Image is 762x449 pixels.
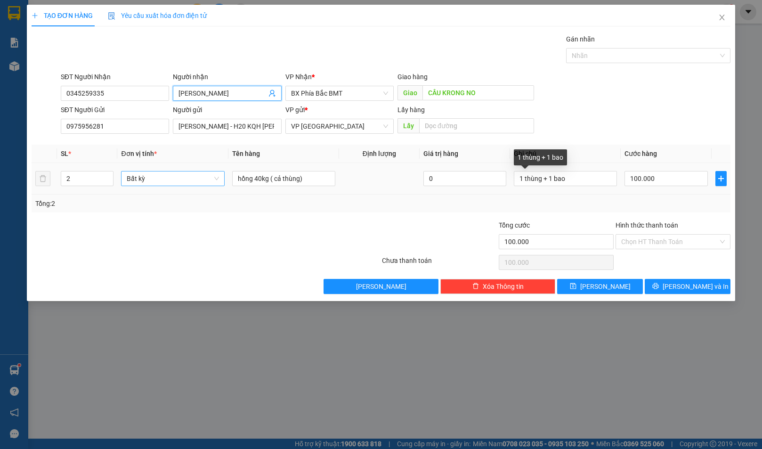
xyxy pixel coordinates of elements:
[716,175,727,182] span: plus
[35,171,50,186] button: delete
[570,283,576,290] span: save
[173,105,281,115] div: Người gửi
[566,35,595,43] label: Gán nhãn
[61,150,68,157] span: SL
[32,12,93,19] span: TẠO ĐƠN HÀNG
[663,281,729,292] span: [PERSON_NAME] và In
[483,281,524,292] span: Xóa Thông tin
[61,105,169,115] div: SĐT Người Gửi
[557,279,643,294] button: save[PERSON_NAME]
[652,283,659,290] span: printer
[718,14,726,21] span: close
[397,118,419,133] span: Lấy
[423,150,458,157] span: Giá trị hàng
[285,105,394,115] div: VP gửi
[291,119,388,133] span: VP Đà Lạt
[397,85,422,100] span: Giao
[715,171,727,186] button: plus
[363,150,396,157] span: Định lượng
[419,118,534,133] input: Dọc đường
[121,150,156,157] span: Đơn vị tính
[173,72,281,82] div: Người nhận
[61,72,169,82] div: SĐT Người Nhận
[397,106,425,114] span: Lấy hàng
[616,221,678,229] label: Hình thức thanh toán
[35,198,295,209] div: Tổng: 2
[580,281,631,292] span: [PERSON_NAME]
[232,171,335,186] input: VD: Bàn, Ghế
[514,149,567,165] div: 1 thùng + 1 bao
[645,279,730,294] button: printer[PERSON_NAME] và In
[709,5,735,31] button: Close
[440,279,555,294] button: deleteXóa Thông tin
[499,221,530,229] span: Tổng cước
[397,73,428,81] span: Giao hàng
[127,171,219,186] span: Bất kỳ
[356,281,406,292] span: [PERSON_NAME]
[108,12,207,19] span: Yêu cầu xuất hóa đơn điện tử
[32,12,38,19] span: plus
[514,171,617,186] input: Ghi Chú
[381,255,498,272] div: Chưa thanh toán
[324,279,438,294] button: [PERSON_NAME]
[108,12,115,20] img: icon
[510,145,621,163] th: Ghi chú
[268,90,276,97] span: user-add
[472,283,479,290] span: delete
[285,73,312,81] span: VP Nhận
[291,86,388,100] span: BX Phía Bắc BMT
[624,150,657,157] span: Cước hàng
[232,150,260,157] span: Tên hàng
[422,85,534,100] input: Dọc đường
[423,171,506,186] input: 0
